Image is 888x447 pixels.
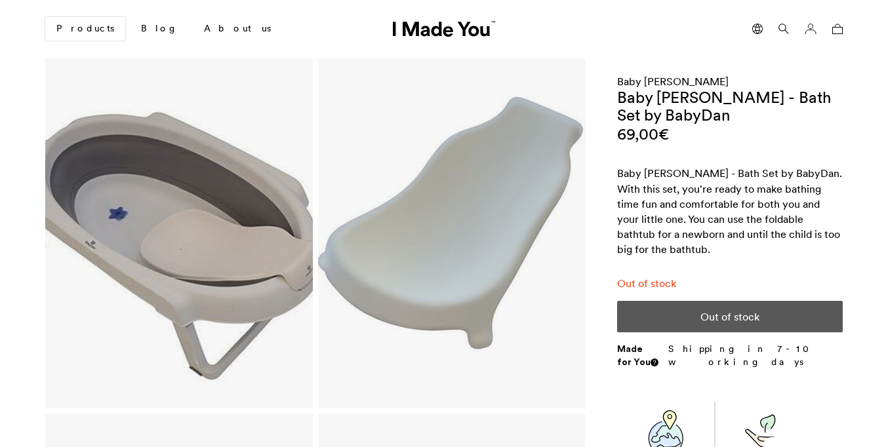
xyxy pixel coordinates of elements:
span: € [658,124,669,144]
a: Products [45,17,125,41]
p: Shipping in 7-10 working days [668,343,843,368]
a: Blog [131,18,188,40]
a: Baby [PERSON_NAME] [617,75,729,88]
bdi: 69,00 [617,124,669,144]
div: Baby [PERSON_NAME] - Bath Set by BabyDan. With this set, you're ready to make bathing time fun an... [617,166,843,257]
h1: Baby [PERSON_NAME] - Bath Set by BabyDan [617,88,843,124]
a: About us [193,18,281,40]
img: Info sign [653,360,656,365]
strong: Made for You [617,343,658,368]
span: Out of stock [617,277,676,290]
